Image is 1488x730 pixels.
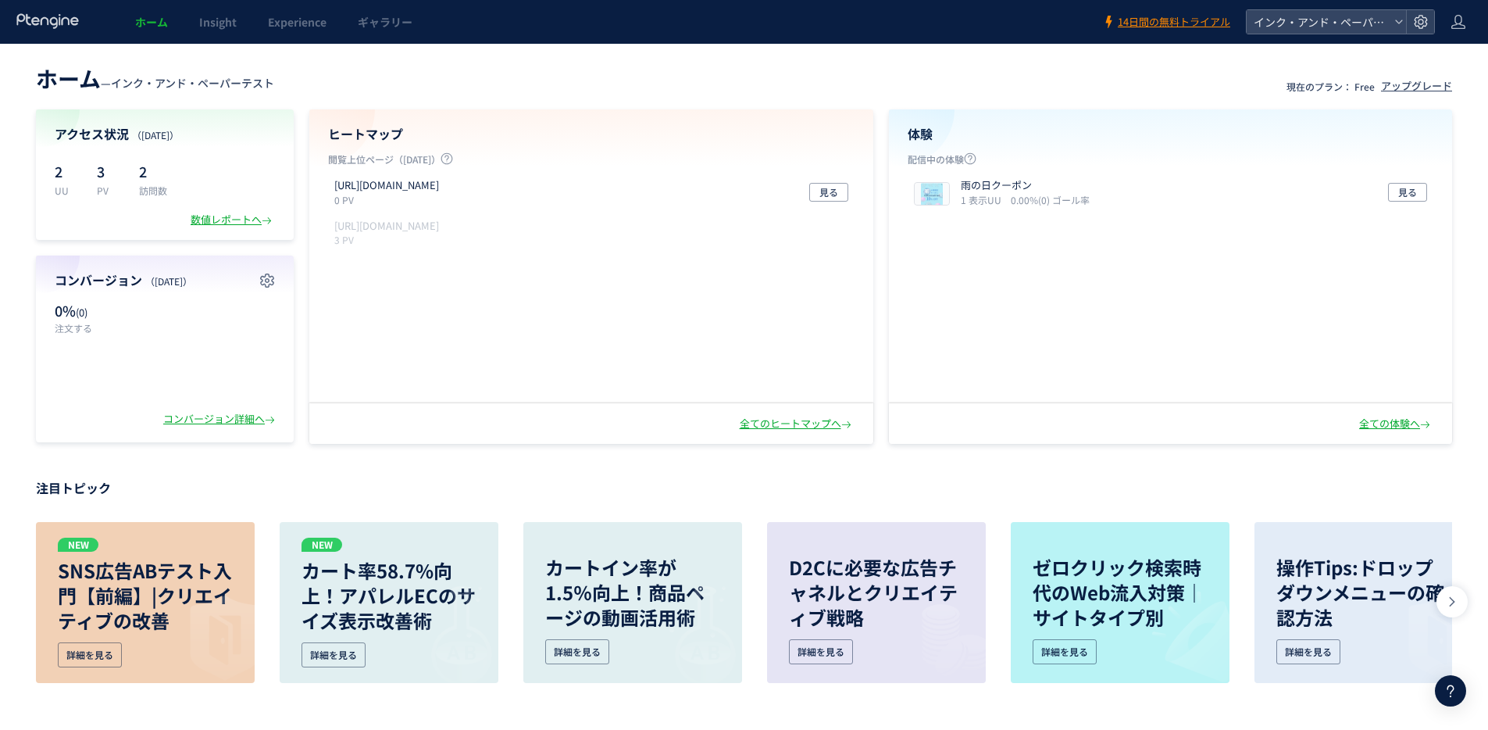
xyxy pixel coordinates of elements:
[55,159,78,184] p: 2
[915,183,949,205] img: 4c4c66fb926bde3a5564295c8cf573631754963546104.png
[1033,639,1097,664] div: 詳細を見る
[139,159,167,184] p: 2
[1249,10,1388,34] span: インク・アンド・ペーパーテスト
[334,233,445,246] p: 3 PV
[111,75,274,91] span: インク・アンド・ペーパーテスト
[268,14,327,30] span: Experience
[157,585,255,683] img: image
[819,183,838,202] span: 見る
[199,14,237,30] span: Insight
[789,639,853,664] div: 詳細を見る
[908,152,1434,172] p: 配信中の体験
[1286,80,1375,93] p: 現在のプラン： Free
[145,274,192,288] span: （[DATE]）
[328,152,855,172] p: 閲覧上位ページ（[DATE]）
[132,128,179,141] span: （[DATE]）
[1102,15,1230,30] a: 14日間の無料トライアル
[58,642,122,667] div: 詳細を見る
[740,417,855,431] div: 全てのヒートマップへ
[302,538,342,552] p: NEW
[55,184,78,197] p: UU
[55,321,157,335] p: 注文する
[334,178,439,193] p: http://share.fcoop-enjoy.jp/tooltest/b
[76,305,87,320] span: (0)
[1376,585,1473,683] img: image
[191,213,275,227] div: 数値レポートへ
[55,271,275,289] h4: コンバージョン
[961,193,1008,206] i: 1 表示UU
[961,178,1083,193] p: 雨の日クーポン
[58,538,98,552] p: NEW
[1118,15,1230,30] span: 14日間の無料トライアル
[334,193,445,206] p: 0 PV
[1132,585,1229,683] img: image
[1033,555,1208,630] p: ゼロクリック検索時代のWeb流入対策｜サイトタイプ別
[545,639,609,664] div: 詳細を見る
[1388,183,1427,202] button: 見る
[1381,79,1452,94] div: アップグレード
[328,125,855,143] h4: ヒートマップ
[163,412,278,427] div: コンバージョン詳細へ
[97,159,120,184] p: 3
[1398,183,1417,202] span: 見る
[55,125,275,143] h4: アクセス状況
[302,642,366,667] div: 詳細を見る
[545,555,720,630] p: カートイン率が1.5％向上！商品ページの動画活用術
[36,63,101,94] span: ホーム
[36,63,274,94] div: —
[334,219,439,234] p: https://share.fcoop-enjoy.jp/tooltest/b
[644,585,742,683] img: image
[401,585,498,683] img: image
[1359,417,1433,431] div: 全ての体験へ
[302,558,476,633] p: カート率58.7%向上！アパレルECのサイズ表示改善術
[908,125,1434,143] h4: 体験
[139,184,167,197] p: 訪問数
[1276,639,1340,664] div: 詳細を見る
[358,14,412,30] span: ギャラリー
[809,183,848,202] button: 見る
[55,301,157,321] p: 0%
[888,585,986,683] img: image
[97,184,120,197] p: PV
[789,555,964,630] p: D2Cに必要な広告チャネルとクリエイティブ戦略
[58,558,233,633] p: SNS広告ABテスト入門【前編】|クリエイティブの改善
[1011,193,1090,206] i: 0.00%(0) ゴール率
[135,14,168,30] span: ホーム
[36,475,1452,500] p: 注目トピック
[1276,555,1451,630] p: 操作Tips:ドロップダウンメニューの確認方法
